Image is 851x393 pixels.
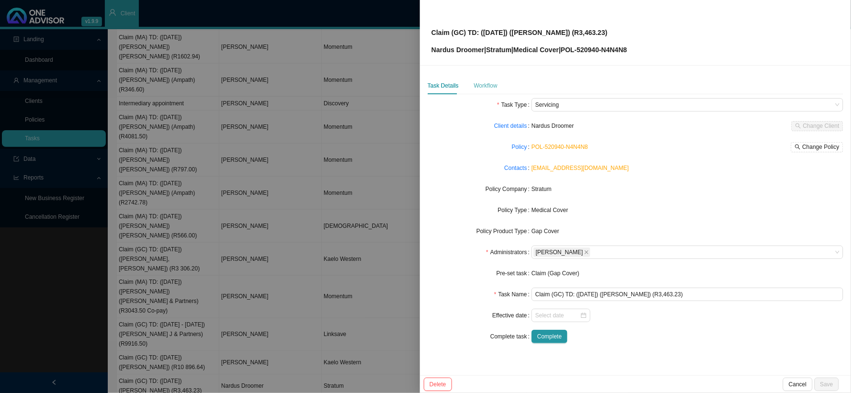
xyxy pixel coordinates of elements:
[815,378,839,391] button: Save
[532,123,574,129] span: Nardus Droomer
[477,225,532,238] label: Policy Product Type
[783,378,812,391] button: Cancel
[474,81,498,90] div: Workflow
[795,144,801,150] span: search
[532,228,559,235] span: Gap Cover
[492,309,532,322] label: Effective date
[532,165,629,171] a: [EMAIL_ADDRESS][DOMAIN_NAME]
[486,46,511,54] span: Stratum
[791,142,843,152] button: Change Policy
[486,246,532,259] label: Administrators
[584,250,589,255] span: close
[486,182,532,196] label: Policy Company
[533,247,590,257] span: Daniela Malherbe
[504,163,527,173] a: Contacts
[792,121,843,131] button: Change Client
[431,27,627,38] p: Claim (GC) TD: ([DATE]) ([PERSON_NAME]) (R3,463.23)
[428,81,459,90] div: Task Details
[532,269,843,278] div: Claim (Gap Cover)
[497,98,532,112] label: Task Type
[532,207,568,213] span: Medical Cover
[497,267,532,280] label: Pre-set task
[536,248,583,257] span: [PERSON_NAME]
[498,203,532,217] label: Policy Type
[537,332,562,341] span: Complete
[494,121,527,131] a: Client details
[430,380,446,389] span: Delete
[803,142,840,152] span: Change Policy
[532,186,552,192] span: Stratum
[424,378,452,391] button: Delete
[512,142,527,152] a: Policy
[513,46,559,54] span: Medical Cover
[494,288,532,301] label: Task Name
[789,380,806,389] span: Cancel
[535,99,840,111] span: Servicing
[532,144,588,150] a: POL-520940-N4N4N8
[431,45,627,55] p: Nardus Droomer | | | POL-520940-N4N4N8
[490,330,532,343] label: Complete task
[532,330,567,343] button: Complete
[535,311,580,320] input: Select date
